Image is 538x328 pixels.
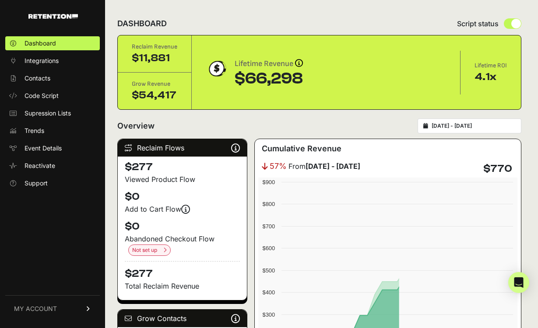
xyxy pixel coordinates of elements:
div: Lifetime ROI [475,61,507,70]
p: Total Reclaim Revenue [125,281,240,291]
div: Reclaim Revenue [132,42,177,51]
span: Integrations [25,56,59,65]
strong: [DATE] - [DATE] [306,162,360,171]
div: Grow Contacts [118,310,247,327]
text: $700 [263,223,275,230]
a: Integrations [5,54,100,68]
h4: $0 [125,190,240,204]
a: Dashboard [5,36,100,50]
div: Grow Revenue [132,80,177,88]
div: $66,298 [235,70,303,87]
div: Viewed Product Flow [125,174,240,185]
h3: Cumulative Revenue [262,143,341,155]
div: Lifetime Revenue [235,58,303,70]
img: Retention.com [28,14,78,19]
h4: $277 [125,261,240,281]
div: Open Intercom Messenger [508,272,529,293]
span: Script status [457,18,499,29]
span: Support [25,179,48,188]
span: Event Details [25,144,62,153]
span: Contacts [25,74,50,83]
span: From [288,161,360,171]
text: $600 [263,245,275,251]
a: Code Script [5,89,100,103]
span: Supression Lists [25,109,71,118]
a: Event Details [5,141,100,155]
text: $300 [263,311,275,318]
text: $800 [263,201,275,207]
h4: $277 [125,160,240,174]
h2: Overview [117,120,155,132]
span: Trends [25,126,44,135]
a: Support [5,176,100,190]
a: Supression Lists [5,106,100,120]
text: $900 [263,179,275,185]
h4: $0 [125,220,240,234]
div: $54,417 [132,88,177,102]
div: Add to Cart Flow [125,204,240,214]
h2: DASHBOARD [117,17,167,30]
span: MY ACCOUNT [14,304,57,313]
a: Trends [5,124,100,138]
div: 4.1x [475,70,507,84]
div: Abandoned Checkout Flow [125,234,240,256]
div: Reclaim Flows [118,139,247,157]
span: Code Script [25,91,59,100]
div: $11,881 [132,51,177,65]
h4: $770 [483,162,512,176]
span: Reactivate [25,161,55,170]
span: 57% [270,160,287,172]
text: $500 [263,267,275,274]
img: dollar-coin-05c43ed7efb7bc0c12610022525b4bbbb207c7efeef5aecc26f025e68dcafac9.png [206,58,228,80]
text: $400 [263,289,275,296]
a: MY ACCOUNT [5,295,100,322]
a: Reactivate [5,159,100,173]
span: Dashboard [25,39,56,48]
a: Contacts [5,71,100,85]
